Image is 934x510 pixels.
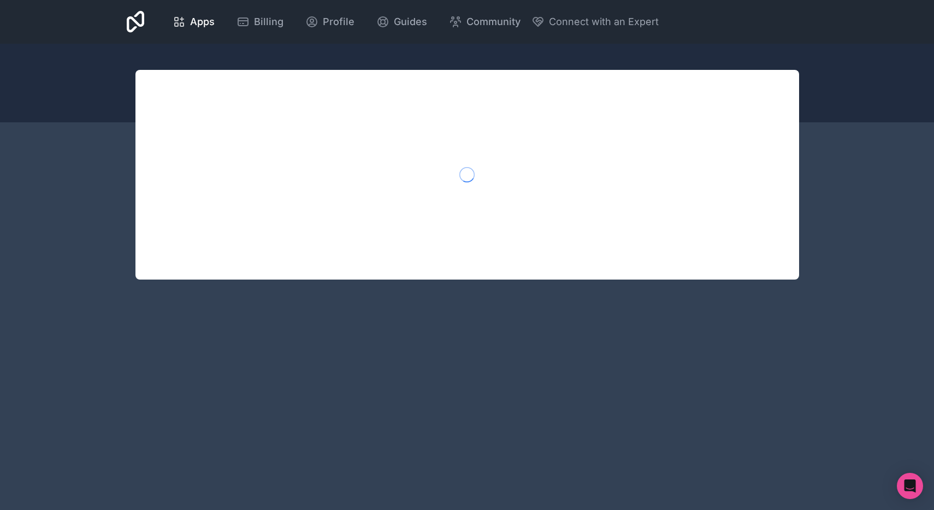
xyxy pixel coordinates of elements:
span: Community [466,14,521,29]
div: Open Intercom Messenger [897,473,923,499]
a: Community [440,10,529,34]
span: Billing [254,14,283,29]
span: Apps [190,14,215,29]
a: Guides [368,10,436,34]
a: Billing [228,10,292,34]
a: Profile [297,10,363,34]
button: Connect with an Expert [531,14,659,29]
a: Apps [164,10,223,34]
span: Guides [394,14,427,29]
span: Profile [323,14,354,29]
span: Connect with an Expert [549,14,659,29]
